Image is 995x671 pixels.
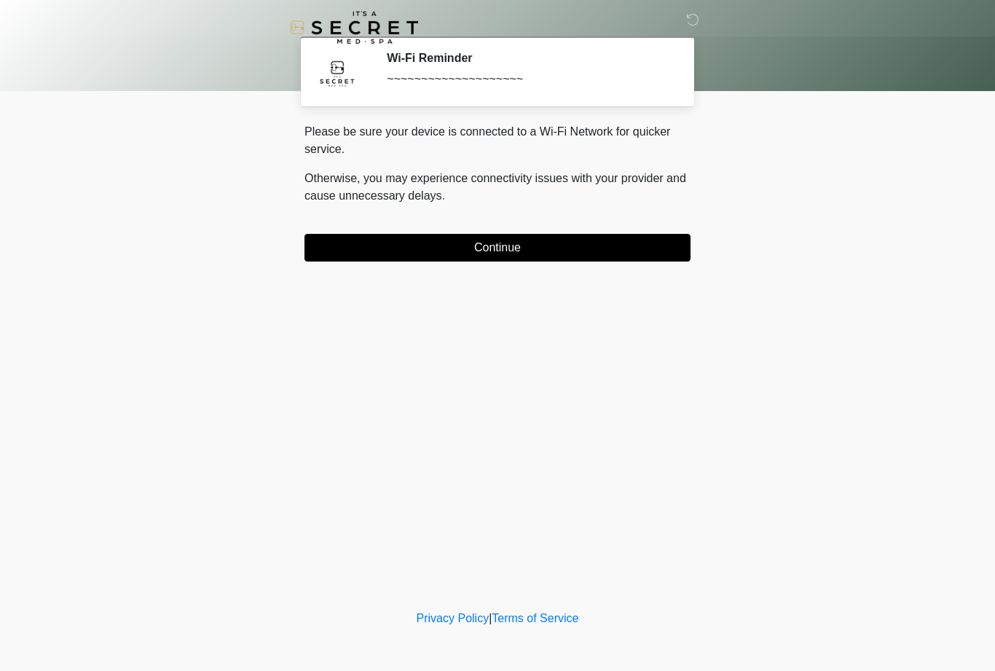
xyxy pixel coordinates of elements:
a: Privacy Policy [417,612,489,624]
a: | [489,612,492,624]
h2: Wi-Fi Reminder [387,51,669,65]
div: ~~~~~~~~~~~~~~~~~~~~ [387,71,669,88]
span: . [442,189,445,202]
button: Continue [304,234,691,262]
a: Terms of Service [492,612,578,624]
img: Agent Avatar [315,51,359,95]
p: Please be sure your device is connected to a Wi-Fi Network for quicker service. [304,123,691,158]
img: It's A Secret Med Spa Logo [290,11,418,44]
p: Otherwise, you may experience connectivity issues with your provider and cause unnecessary delays [304,170,691,205]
